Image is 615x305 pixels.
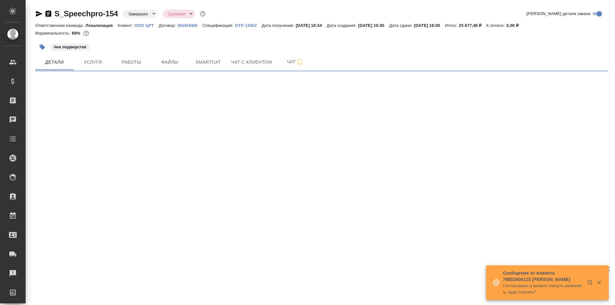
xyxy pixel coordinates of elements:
[35,10,43,18] button: Скопировать ссылку для ЯМессенджера
[54,44,86,50] p: #на подверстке
[503,283,583,295] p: Согласовано а можете скинуть реквизиты, куда платить?
[358,23,389,28] p: [DATE] 10:45
[135,23,159,28] p: OOO ЦРТ
[35,40,49,54] button: Добавить тэг
[459,23,486,28] p: 25 677,48 ₽
[389,23,414,28] p: Дата сдачи:
[583,276,599,292] button: Открыть в новой вкладке
[54,9,118,18] a: S_Speechpro-154
[166,11,187,17] button: Срочный
[116,58,147,66] span: Работы
[296,23,327,28] p: [DATE] 18:34
[82,29,90,37] button: 6674.50 RUB;
[486,23,506,28] p: К оплате:
[35,31,72,36] p: Маржинальность:
[123,10,157,18] div: Завершен
[154,58,185,66] span: Файлы
[177,22,202,28] a: 0628/4466
[45,10,52,18] button: Скопировать ссылку
[262,23,296,28] p: Дата получения:
[126,11,150,17] button: Завершен
[86,23,118,28] p: Локализация
[163,10,195,18] div: Завершен
[296,58,303,66] svg: Подписаться
[527,11,590,17] span: [PERSON_NAME] детали заказа
[199,10,207,18] button: Доп статусы указывают на важность/срочность заказа
[135,22,159,28] a: OOO ЦРТ
[159,23,177,28] p: Договор:
[593,280,606,285] button: Закрыть
[231,58,272,66] span: Чат с клиентом
[506,23,523,28] p: 0,00 ₽
[280,58,310,66] span: Чат
[39,58,70,66] span: Детали
[49,44,91,49] span: на подверстке
[72,31,82,36] p: 69%
[78,58,108,66] span: Услуги
[118,23,134,28] p: Клиент:
[193,58,224,66] span: Smartcat
[202,23,235,28] p: Спецификация:
[235,23,261,28] p: OTP-13062
[414,23,445,28] p: [DATE] 18:00
[445,23,459,28] p: Итого:
[35,23,86,28] p: Ответственная команда:
[177,23,202,28] p: 0628/4466
[235,22,261,28] a: OTP-13062
[327,23,358,28] p: Дата создания:
[503,270,583,283] p: Сообщение от клиента 79852006115 [PERSON_NAME]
